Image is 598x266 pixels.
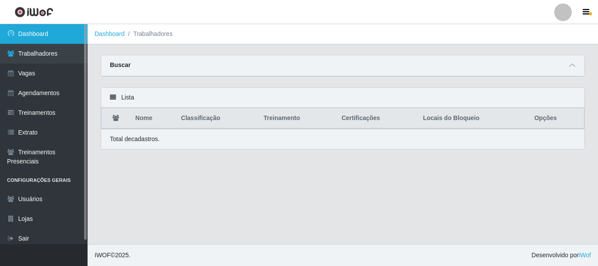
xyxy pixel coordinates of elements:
[579,252,591,259] a: iWof
[176,108,259,129] th: Classificação
[95,30,125,37] a: Dashboard
[14,7,53,18] img: CoreUI Logo
[95,252,111,259] span: IWOF
[130,108,176,129] th: Nome
[110,135,160,144] p: Total de cadastros.
[336,108,418,129] th: Certificações
[110,61,130,68] strong: Buscar
[88,24,598,44] nav: breadcrumb
[529,108,584,129] th: Opções
[418,108,529,129] th: Locais do Bloqueio
[125,29,173,39] li: Trabalhadores
[258,108,336,129] th: Treinamento
[531,251,591,260] span: Desenvolvido por
[101,88,584,108] div: Lista
[95,251,130,260] span: © 2025 .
